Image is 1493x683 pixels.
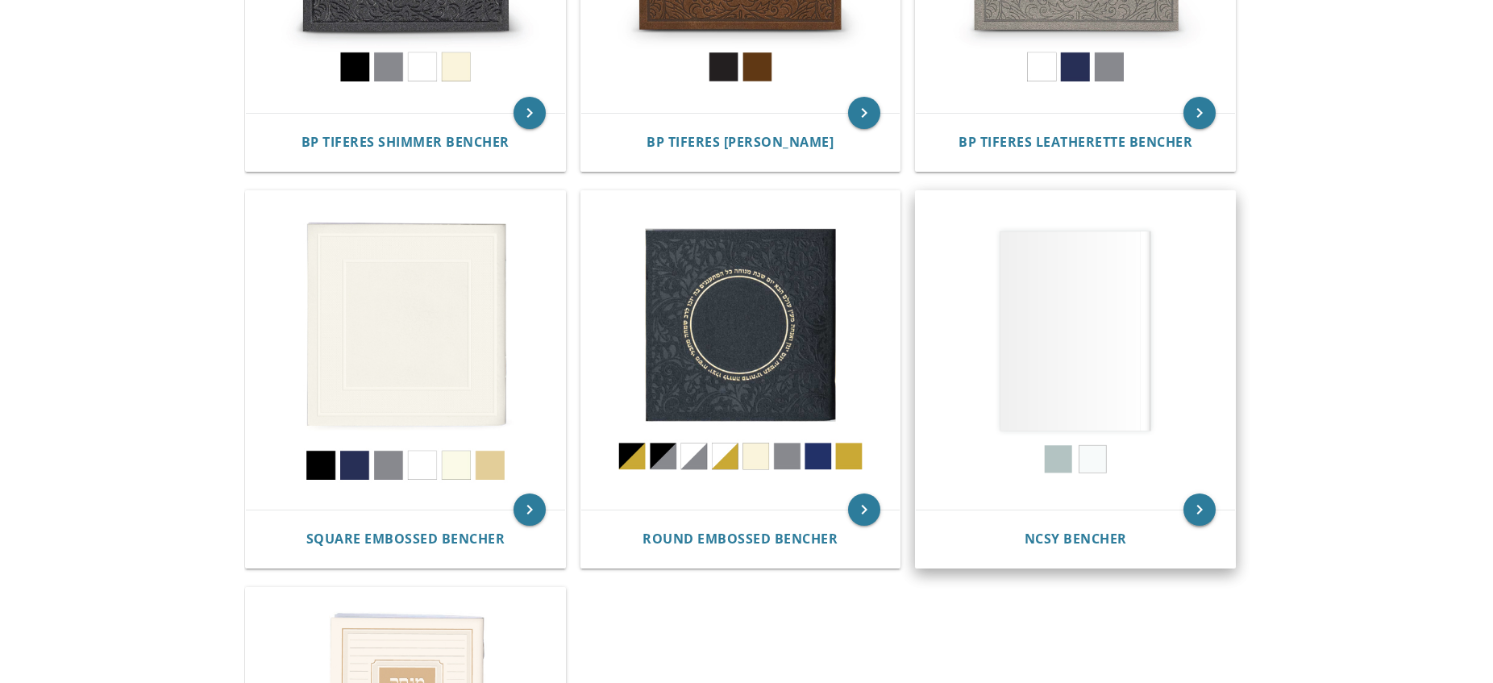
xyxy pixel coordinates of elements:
[1025,530,1127,548] span: NCSY Bencher
[643,530,838,548] span: Round Embossed Bencher
[302,135,509,150] a: BP Tiferes Shimmer Bencher
[514,97,546,129] a: keyboard_arrow_right
[848,494,880,526] a: keyboard_arrow_right
[302,133,509,151] span: BP Tiferes Shimmer Bencher
[959,133,1192,151] span: BP Tiferes Leatherette Bencher
[1183,97,1216,129] a: keyboard_arrow_right
[306,531,505,547] a: Square Embossed Bencher
[514,494,546,526] a: keyboard_arrow_right
[581,191,900,510] img: Round Embossed Bencher
[647,133,834,151] span: BP Tiferes [PERSON_NAME]
[1183,494,1216,526] a: keyboard_arrow_right
[246,191,565,510] img: Square Embossed Bencher
[647,135,834,150] a: BP Tiferes [PERSON_NAME]
[959,135,1192,150] a: BP Tiferes Leatherette Bencher
[643,531,838,547] a: Round Embossed Bencher
[848,97,880,129] a: keyboard_arrow_right
[306,530,505,548] span: Square Embossed Bencher
[1025,531,1127,547] a: NCSY Bencher
[916,191,1235,510] img: NCSY Bencher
